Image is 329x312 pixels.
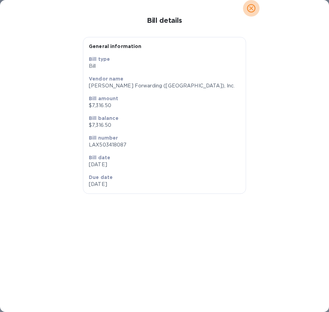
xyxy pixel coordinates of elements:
p: [DATE] [89,161,240,168]
p: [PERSON_NAME] Forwarding ([GEOGRAPHIC_DATA]), Inc. [89,82,240,89]
p: $7,316.50 [89,122,240,129]
p: Bill [89,63,240,70]
b: General information [89,44,142,49]
b: Bill amount [89,96,119,101]
b: Bill number [89,135,118,141]
b: Due date [89,174,113,180]
h1: Bill details [6,17,323,25]
b: Bill balance [89,115,119,121]
p: LAX503418087 [89,141,240,149]
b: Bill date [89,155,110,160]
b: Bill type [89,56,110,62]
p: $7,316.50 [89,102,240,109]
p: [DATE] [89,181,240,188]
b: Vendor name [89,76,124,82]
